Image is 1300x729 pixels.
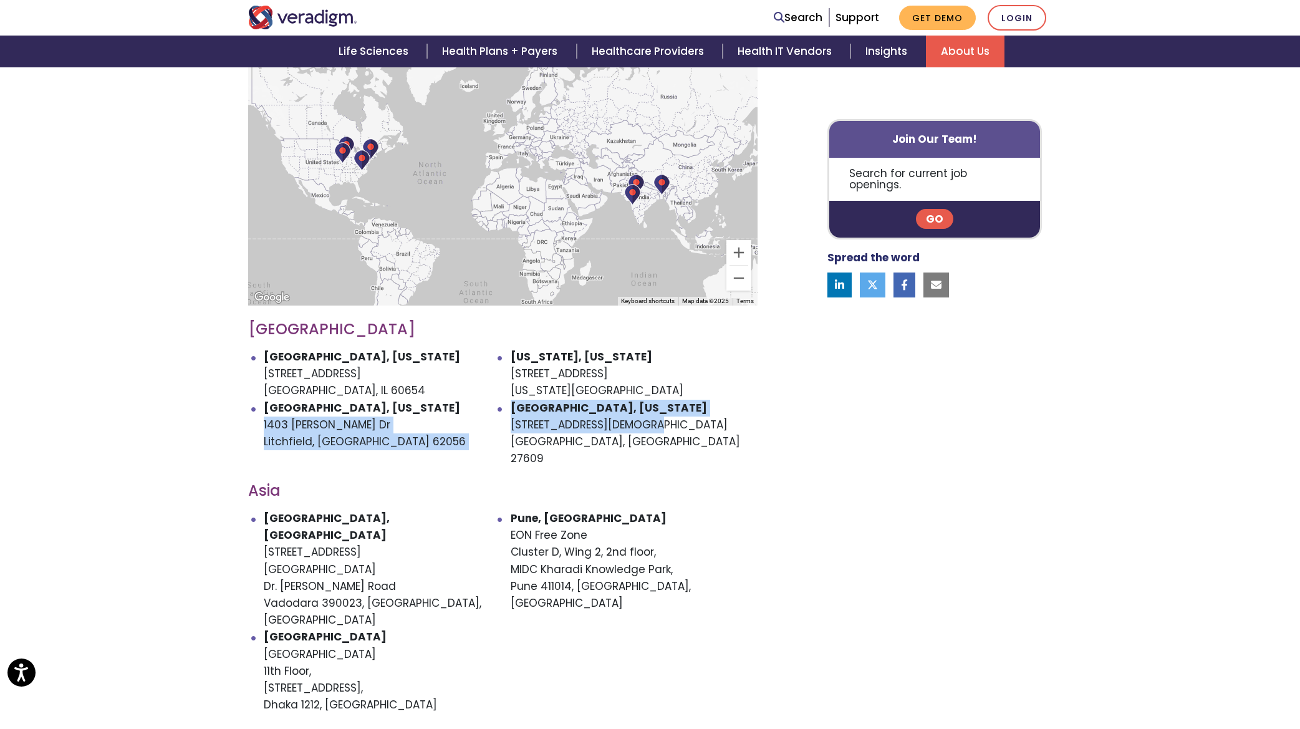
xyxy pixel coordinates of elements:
li: 1403 [PERSON_NAME] Dr Litchfield, [GEOGRAPHIC_DATA] 62056 [264,400,511,468]
a: Healthcare Providers [577,36,723,67]
a: Support [835,10,879,25]
strong: [GEOGRAPHIC_DATA], [US_STATE] [511,400,707,415]
h3: Asia [248,482,758,500]
a: Open this area in Google Maps (opens a new window) [251,289,292,306]
h3: [GEOGRAPHIC_DATA] [248,321,758,339]
a: Get Demo [899,6,976,30]
a: Search [774,9,822,26]
strong: Spread the word [827,251,920,266]
strong: [GEOGRAPHIC_DATA], [US_STATE] [264,400,460,415]
li: [STREET_ADDRESS] [GEOGRAPHIC_DATA] Dr. [PERSON_NAME] Road Vadodara 390023, [GEOGRAPHIC_DATA], [GE... [264,510,511,629]
a: Health IT Vendors [723,36,850,67]
button: Keyboard shortcuts [621,297,675,306]
a: About Us [926,36,1004,67]
li: [STREET_ADDRESS][DEMOGRAPHIC_DATA] [GEOGRAPHIC_DATA], [GEOGRAPHIC_DATA] 27609 [511,400,758,468]
strong: Pune, [GEOGRAPHIC_DATA] [511,511,667,526]
img: Veradigm logo [248,6,357,29]
p: Search for current job openings. [829,158,1041,201]
a: Health Plans + Payers [427,36,576,67]
a: Login [988,5,1046,31]
img: Google [251,289,292,306]
a: Insights [850,36,926,67]
li: [STREET_ADDRESS] [GEOGRAPHIC_DATA], IL 60654 [264,349,511,400]
strong: [US_STATE], [US_STATE] [511,349,652,364]
li: [GEOGRAPHIC_DATA] 11th Floor, [STREET_ADDRESS], Dhaka 1212, [GEOGRAPHIC_DATA] [264,629,511,713]
button: Zoom in [726,240,751,265]
strong: [GEOGRAPHIC_DATA], [GEOGRAPHIC_DATA] [264,511,390,543]
button: Zoom out [726,266,751,291]
a: Go [916,210,953,229]
strong: [GEOGRAPHIC_DATA] [264,629,387,644]
strong: [GEOGRAPHIC_DATA], [US_STATE] [264,349,460,364]
li: [STREET_ADDRESS] [US_STATE][GEOGRAPHIC_DATA] [511,349,758,400]
a: Life Sciences [324,36,427,67]
span: Map data ©2025 [682,297,729,304]
li: EON Free Zone Cluster D, Wing 2, 2nd floor, MIDC Kharadi Knowledge Park, Pune 411014, [GEOGRAPHIC... [511,510,758,629]
strong: Join Our Team! [892,132,977,147]
a: Terms (opens in new tab) [736,297,754,304]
